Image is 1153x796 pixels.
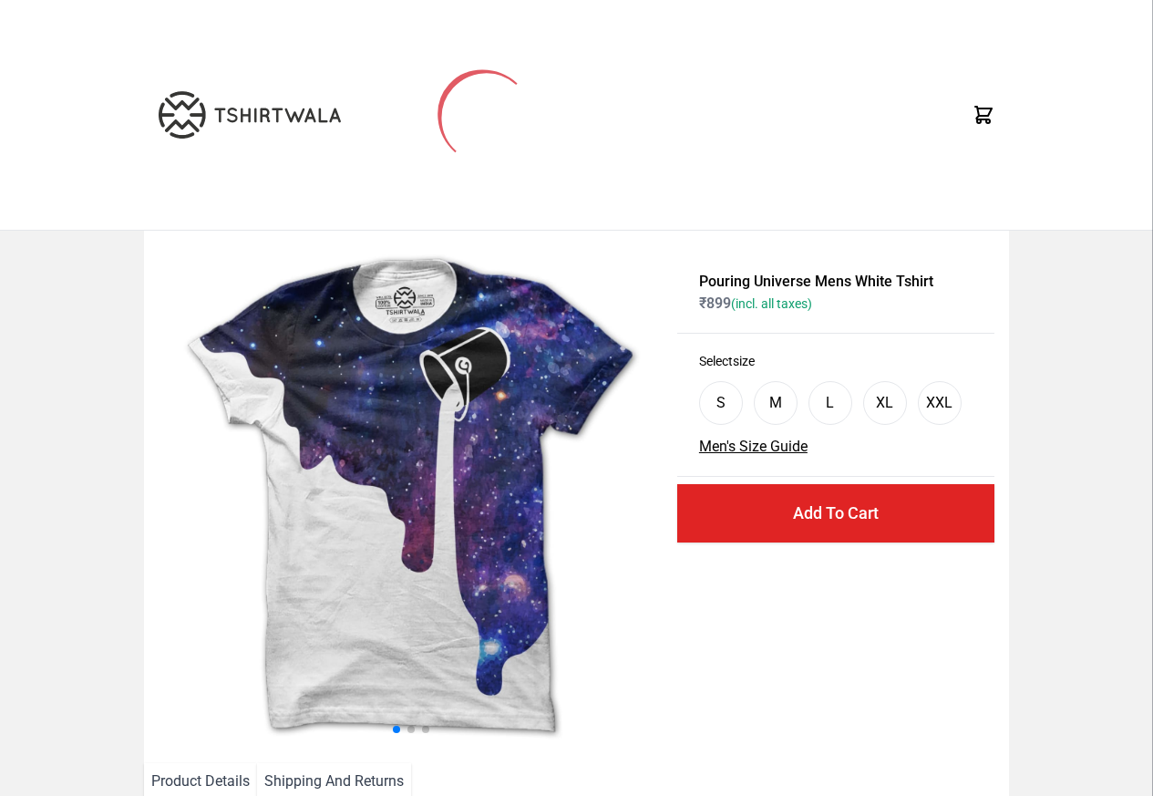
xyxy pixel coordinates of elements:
button: Add To Cart [677,484,994,543]
div: M [769,392,782,414]
span: (incl. all taxes) [731,296,812,311]
span: ₹ 899 [699,295,812,312]
div: XXL [926,392,952,414]
img: galaxy.jpg [159,245,663,749]
div: L [826,392,834,414]
div: XL [876,392,893,414]
img: TW-LOGO-400-104.png [159,91,341,139]
div: S [716,392,726,414]
button: Men's Size Guide [699,436,808,458]
h3: Select size [699,352,973,370]
h1: Pouring Universe Mens White Tshirt [699,271,973,293]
